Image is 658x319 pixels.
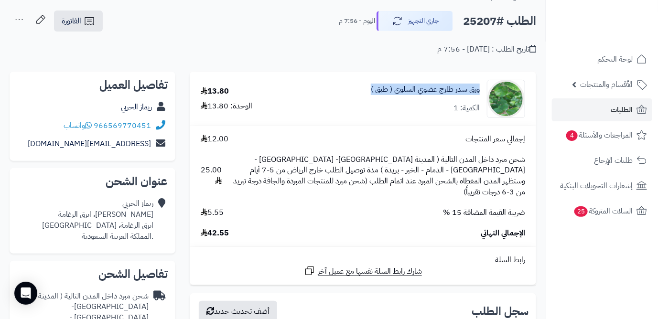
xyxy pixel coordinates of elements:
span: 42.55 [201,228,229,239]
button: جاري التجهيز [377,11,453,31]
span: الطلبات [611,103,633,117]
div: الوحدة: 13.80 [201,101,252,112]
div: ريماز الحربي [PERSON_NAME]، ابرق الرغامة ابرق الرغامة، [GEOGRAPHIC_DATA] .المملكة العربية السعودية [42,198,153,242]
div: رابط السلة [194,255,532,266]
a: إشعارات التحويلات البنكية [552,174,652,197]
a: المراجعات والأسئلة4 [552,124,652,147]
h2: عنوان الشحن [17,176,168,187]
span: الإجمالي النهائي [481,228,525,239]
a: الفاتورة [54,11,103,32]
div: 13.80 [201,86,229,97]
span: لوحة التحكم [597,53,633,66]
div: الكمية: 1 [453,103,480,114]
h3: سجل الطلب [472,306,529,317]
span: شارك رابط السلة نفسها مع عميل آخر [318,266,422,277]
span: 25 [574,206,588,217]
a: طلبات الإرجاع [552,149,652,172]
a: ريماز الحربي [121,101,152,113]
small: اليوم - 7:56 م [339,16,375,26]
a: [EMAIL_ADDRESS][DOMAIN_NAME] [28,138,151,149]
span: إجمالي سعر المنتجات [465,134,525,145]
a: لوحة التحكم [552,48,652,71]
h2: تفاصيل الشحن [17,268,168,280]
span: المراجعات والأسئلة [565,128,633,142]
a: 966569770451 [94,120,151,131]
span: ضريبة القيمة المضافة 15 % [443,207,525,218]
h2: الطلب #25207 [463,11,536,31]
span: 5.55 [201,207,224,218]
span: 12.00 [201,134,228,145]
a: الطلبات [552,98,652,121]
span: 25.00 [201,165,222,187]
span: 4 [566,130,578,141]
img: 1757696388-1754485075-Screenshot_28-550x550w-90x90.png [487,80,525,118]
div: تاريخ الطلب : [DATE] - 7:56 م [437,44,536,55]
a: شارك رابط السلة نفسها مع عميل آخر [304,265,422,277]
h2: تفاصيل العميل [17,79,168,91]
a: ورق سدر طازج عضوي السلوى ( طبق ) [371,84,480,95]
span: طلبات الإرجاع [594,154,633,167]
span: السلات المتروكة [573,204,633,218]
div: Open Intercom Messenger [14,282,37,305]
a: السلات المتروكة25 [552,200,652,223]
span: الأقسام والمنتجات [580,78,633,91]
span: شحن مبرد داخل المدن التالية ( المدينة [GEOGRAPHIC_DATA]- [GEOGRAPHIC_DATA] - [GEOGRAPHIC_DATA] - ... [231,154,525,198]
a: واتساب [64,120,92,131]
span: الفاتورة [62,15,81,27]
span: إشعارات التحويلات البنكية [560,179,633,192]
